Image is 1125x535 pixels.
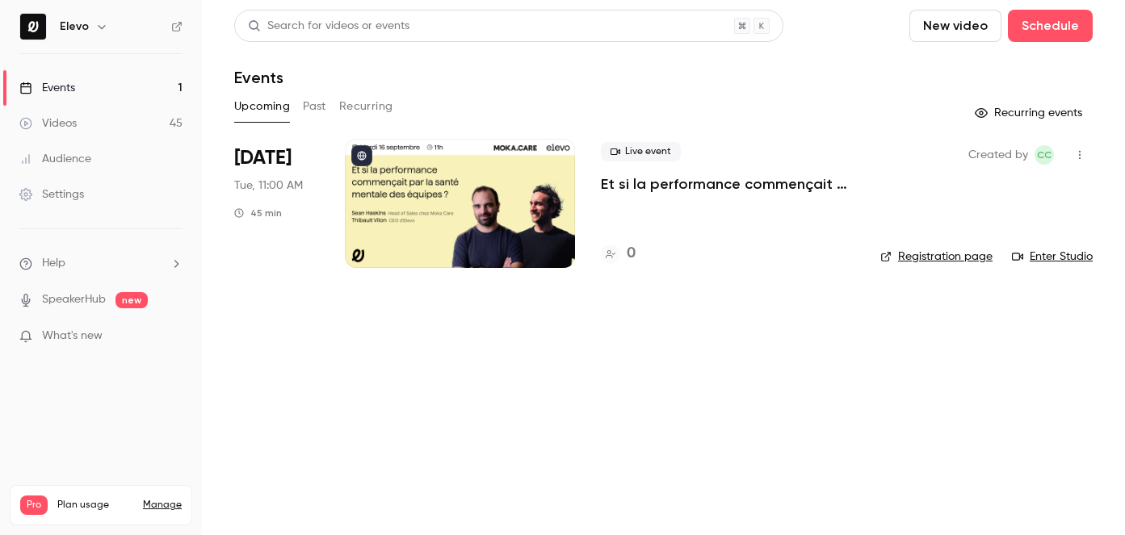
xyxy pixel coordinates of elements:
a: Manage [143,499,182,512]
span: Created by [968,145,1028,165]
span: Plan usage [57,499,133,512]
button: New video [909,10,1001,42]
span: What's new [42,328,103,345]
a: SpeakerHub [42,291,106,308]
span: Tue, 11:00 AM [234,178,303,194]
button: Schedule [1008,10,1093,42]
button: Recurring events [968,100,1093,126]
button: Recurring [339,94,393,119]
h1: Events [234,68,283,87]
button: Past [303,94,326,119]
div: Audience [19,151,91,167]
a: 0 [601,243,636,265]
li: help-dropdown-opener [19,255,183,272]
span: Live event [601,142,681,161]
div: Events [19,80,75,96]
span: new [115,292,148,308]
img: Elevo [20,14,46,40]
div: Videos [19,115,77,132]
span: Help [42,255,65,272]
a: Et si la performance commençait par la santé mentale des équipes ? [601,174,854,194]
div: Settings [19,186,84,203]
button: Upcoming [234,94,290,119]
h4: 0 [627,243,636,265]
span: CC [1037,145,1052,165]
span: Clara Courtillier [1035,145,1054,165]
span: Pro [20,495,48,515]
div: Sep 16 Tue, 11:00 AM (Europe/Paris) [234,139,319,268]
a: Enter Studio [1012,249,1093,265]
span: [DATE] [234,145,292,171]
a: Registration page [880,249,993,265]
h6: Elevo [60,19,89,35]
div: Search for videos or events [248,18,409,35]
div: 45 min [234,207,282,219]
